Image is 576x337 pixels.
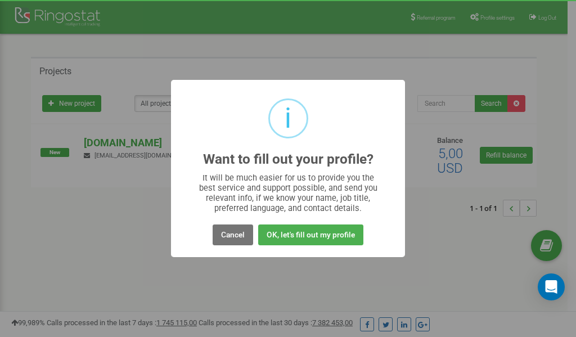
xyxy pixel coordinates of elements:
[193,173,383,213] div: It will be much easier for us to provide you the best service and support possible, and send you ...
[213,224,253,245] button: Cancel
[203,152,373,167] h2: Want to fill out your profile?
[285,100,291,137] div: i
[258,224,363,245] button: OK, let's fill out my profile
[538,273,565,300] div: Open Intercom Messenger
